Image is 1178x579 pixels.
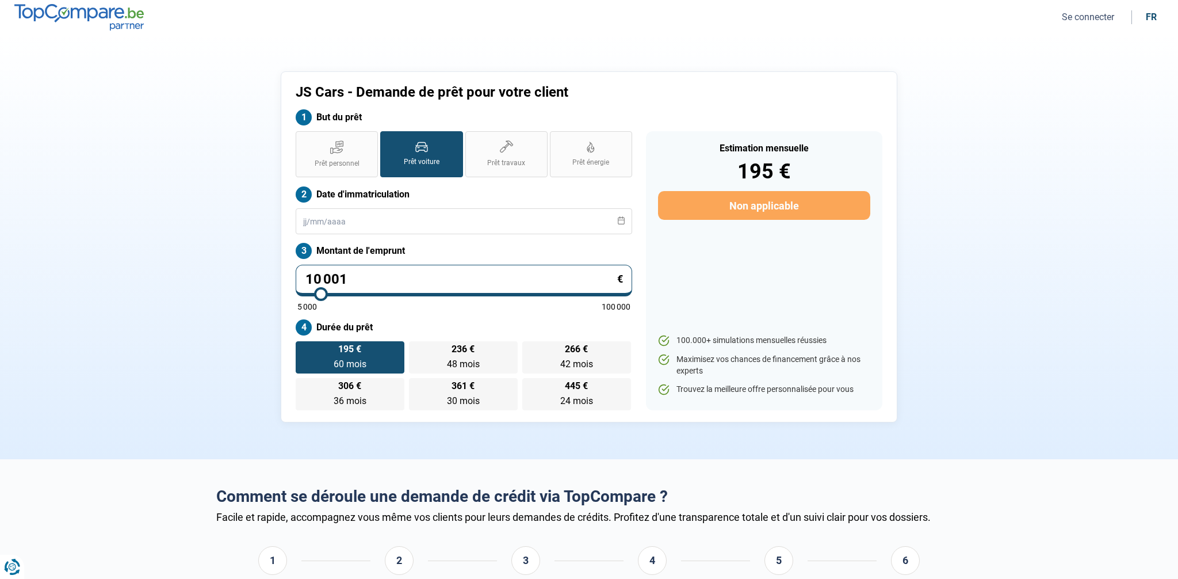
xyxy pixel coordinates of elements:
[334,359,366,370] span: 60 mois
[452,345,475,354] span: 236 €
[511,546,540,575] div: 3
[338,382,361,391] span: 306 €
[452,382,475,391] span: 361 €
[296,84,732,101] h1: JS Cars - Demande de prêt pour votre client
[385,546,414,575] div: 2
[891,546,920,575] div: 6
[258,546,287,575] div: 1
[447,395,480,406] span: 30 mois
[404,157,439,167] span: Prêt voiture
[572,158,609,167] span: Prêt énergie
[315,159,359,169] span: Prêt personnel
[764,546,793,575] div: 5
[658,384,870,395] li: Trouvez la meilleure offre personnalisée pour vous
[216,511,962,523] div: Facile et rapide, accompagnez vous même vos clients pour leurs demandes de crédits. Profitez d'un...
[447,359,480,370] span: 48 mois
[338,345,361,354] span: 195 €
[658,191,870,220] button: Non applicable
[334,395,366,406] span: 36 mois
[297,303,317,311] span: 5 000
[638,546,667,575] div: 4
[14,4,144,30] img: TopCompare.be
[565,382,588,391] span: 445 €
[560,359,593,370] span: 42 mois
[296,319,632,336] label: Durée du prêt
[1058,11,1118,23] button: Se connecter
[658,144,870,153] div: Estimation mensuelle
[296,109,632,125] label: But du prêt
[602,303,630,311] span: 100 000
[296,186,632,203] label: Date d'immatriculation
[560,395,593,406] span: 24 mois
[617,274,623,284] span: €
[658,161,870,182] div: 195 €
[296,243,632,259] label: Montant de l'emprunt
[296,208,632,234] input: jj/mm/aaaa
[216,487,962,506] h2: Comment se déroule une demande de crédit via TopCompare ?
[487,158,525,168] span: Prêt travaux
[658,335,870,346] li: 100.000+ simulations mensuelles réussies
[1146,12,1157,22] div: fr
[565,345,588,354] span: 266 €
[658,354,870,376] li: Maximisez vos chances de financement grâce à nos experts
